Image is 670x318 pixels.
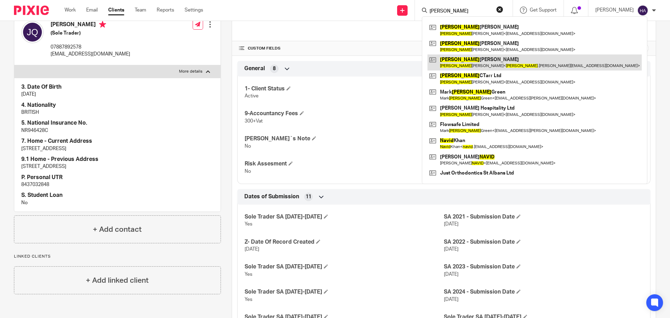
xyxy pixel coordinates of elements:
[21,181,214,188] p: 8437032848
[245,135,444,142] h4: [PERSON_NAME]`s Note
[530,8,557,13] span: Get Support
[244,193,299,200] span: Dates of Submission
[273,65,276,72] span: 8
[21,163,214,170] p: [STREET_ADDRESS]
[444,247,459,252] span: [DATE]
[245,247,259,252] span: [DATE]
[14,6,49,15] img: Pixie
[21,21,44,43] img: svg%3E
[21,156,214,163] h4: 9.1 Home - Previous Address
[244,65,265,72] span: General
[444,263,643,271] h4: SA 2023 - Submission Date
[93,224,142,235] h4: + Add contact
[185,7,203,14] a: Settings
[21,127,214,134] p: NR946428C
[108,7,124,14] a: Clients
[444,238,643,246] h4: SA 2022 - Submission Date
[245,169,251,174] span: No
[99,21,106,28] i: Primary
[21,199,214,206] p: No
[245,160,444,168] h4: Risk Assesment
[21,192,214,199] h4: S. Student Loan
[14,254,221,259] p: Linked clients
[179,69,202,74] p: More details
[21,91,214,98] p: [DATE]
[86,7,98,14] a: Email
[306,193,311,200] span: 11
[157,7,174,14] a: Reports
[21,138,214,145] h4: 7. Home - Current Address
[245,272,252,277] span: Yes
[21,145,214,152] p: [STREET_ADDRESS]
[245,263,444,271] h4: Sole Trader SA [DATE]-[DATE]
[637,5,648,16] img: svg%3E
[21,174,214,181] h4: P. Personal UTR
[245,119,263,124] span: 300+Vat
[21,102,214,109] h4: 4. Nationality
[245,238,444,246] h4: Z- Date Of Record Created
[21,109,214,116] p: BRITISH
[239,46,444,51] h4: CUSTOM FIELDS
[429,8,492,15] input: Search
[86,275,149,286] h4: + Add linked client
[51,44,130,51] p: 07887892578
[595,7,634,14] p: [PERSON_NAME]
[21,83,214,91] h4: 3. Date Of Birth
[51,30,130,37] h5: (Sole Trader)
[496,6,503,13] button: Clear
[444,213,643,221] h4: SA 2021 - Submission Date
[245,222,252,227] span: Yes
[444,272,459,277] span: [DATE]
[245,94,259,98] span: Active
[245,288,444,296] h4: Sole Trader SA [DATE]-[DATE]
[444,288,643,296] h4: SA 2024 - Submission Date
[245,213,444,221] h4: Sole Trader SA [DATE]-[DATE]
[51,21,130,30] h4: [PERSON_NAME]
[245,144,251,149] span: No
[245,85,444,93] h4: 1- Client Status
[21,119,214,127] h4: 5. National Insurance No.
[444,297,459,302] span: [DATE]
[245,297,252,302] span: Yes
[245,110,444,117] h4: 9-Accountancy Fees
[65,7,76,14] a: Work
[51,51,130,58] p: [EMAIL_ADDRESS][DOMAIN_NAME]
[135,7,146,14] a: Team
[444,222,459,227] span: [DATE]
